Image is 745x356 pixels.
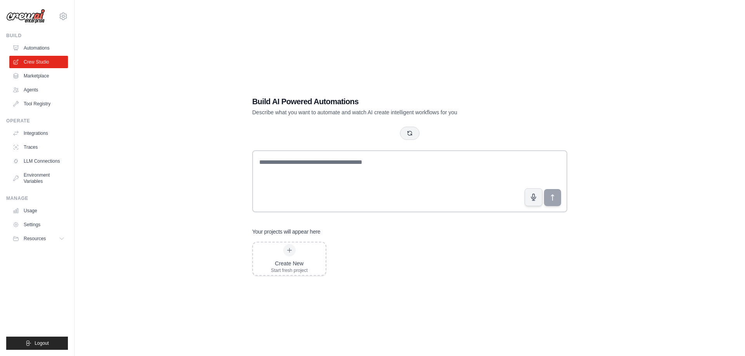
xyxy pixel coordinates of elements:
[9,84,68,96] a: Agents
[9,232,68,245] button: Resources
[35,340,49,346] span: Logout
[9,141,68,153] a: Traces
[6,9,45,24] img: Logo
[9,155,68,167] a: LLM Connections
[9,98,68,110] a: Tool Registry
[9,205,68,217] a: Usage
[400,127,419,140] button: Get new suggestions
[6,33,68,39] div: Build
[6,195,68,201] div: Manage
[271,260,308,267] div: Create New
[9,218,68,231] a: Settings
[24,236,46,242] span: Resources
[9,127,68,139] a: Integrations
[9,169,68,187] a: Environment Variables
[9,42,68,54] a: Automations
[252,228,321,236] h3: Your projects will appear here
[6,337,68,350] button: Logout
[6,118,68,124] div: Operate
[9,56,68,68] a: Crew Studio
[271,267,308,273] div: Start fresh project
[252,96,513,107] h1: Build AI Powered Automations
[252,108,513,116] p: Describe what you want to automate and watch AI create intelligent workflows for you
[525,188,542,206] button: Click to speak your automation idea
[9,70,68,82] a: Marketplace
